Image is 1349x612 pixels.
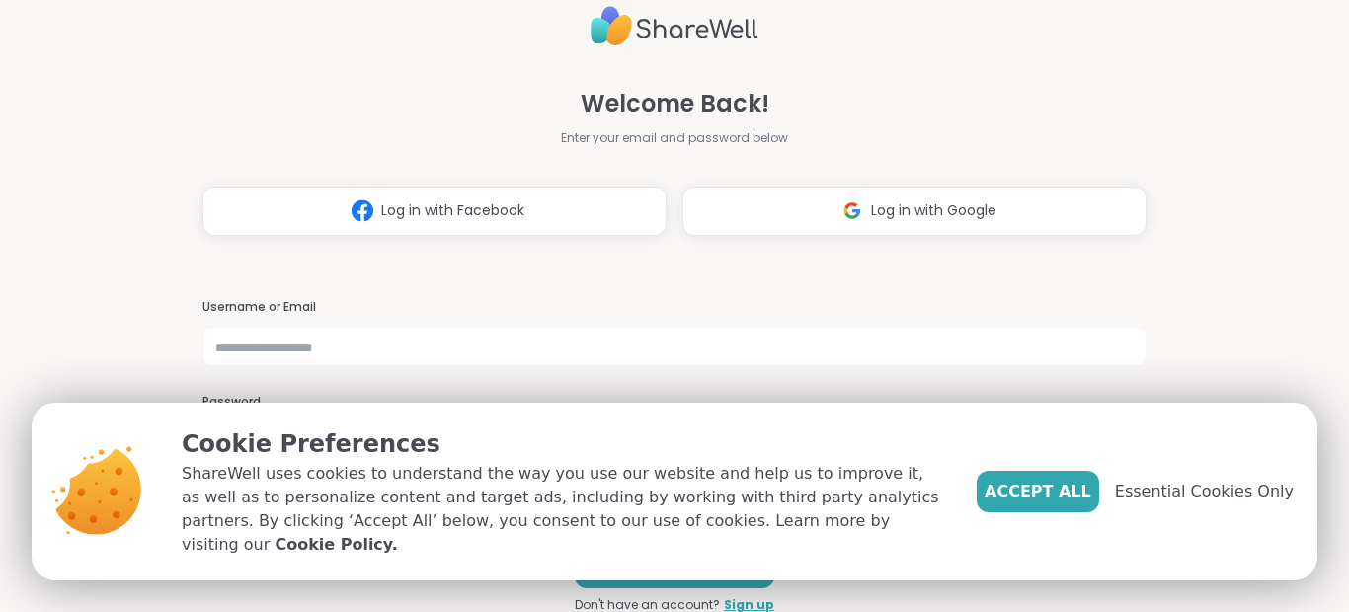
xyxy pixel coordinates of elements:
a: Cookie Policy. [275,533,397,557]
img: ShareWell Logomark [833,192,871,229]
span: Log in with Facebook [381,200,524,221]
button: Log in with Facebook [202,187,667,236]
button: Accept All [977,471,1099,512]
p: ShareWell uses cookies to understand the way you use our website and help us to improve it, as we... [182,462,945,557]
span: Essential Cookies Only [1115,480,1294,503]
span: Enter your email and password below [561,129,788,147]
span: Welcome Back! [581,86,769,121]
h3: Username or Email [202,299,1147,316]
p: Cookie Preferences [182,426,945,462]
img: ShareWell Logomark [344,192,381,229]
span: Accept All [985,480,1091,503]
button: Log in with Google [682,187,1147,236]
span: Log in with Google [871,200,996,221]
h3: Password [202,394,1147,411]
